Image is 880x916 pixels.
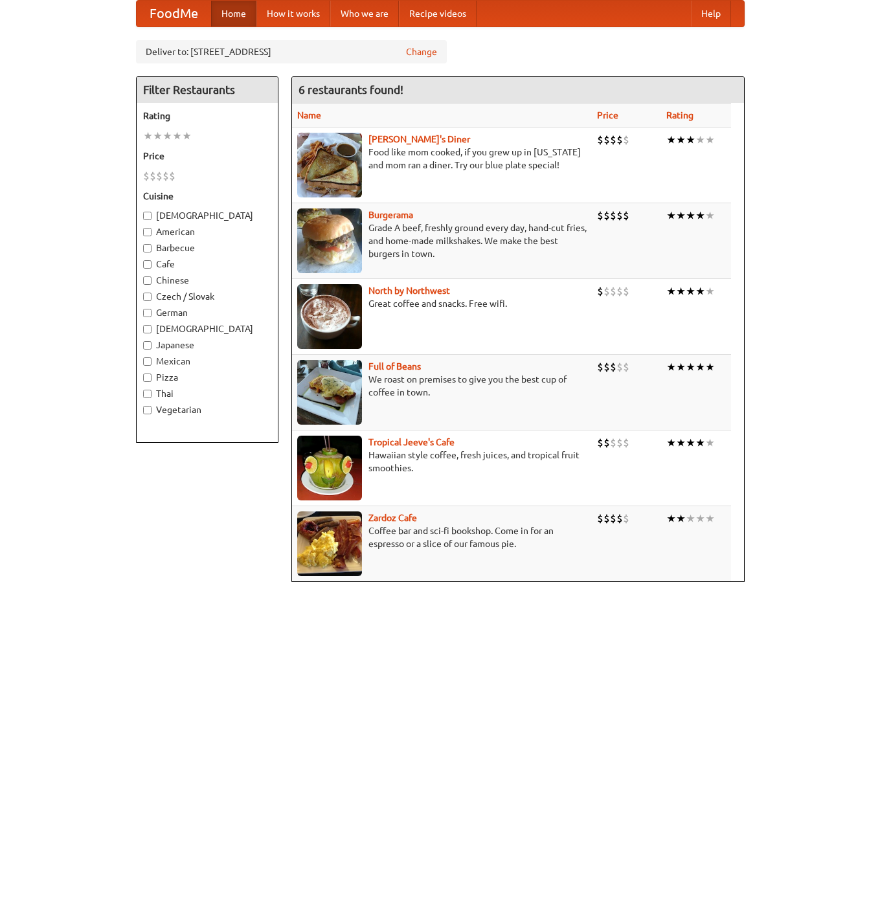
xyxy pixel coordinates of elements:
[666,133,676,147] li: ★
[676,208,686,223] li: ★
[297,511,362,576] img: zardoz.jpg
[172,129,182,143] li: ★
[604,360,610,374] li: $
[695,360,705,374] li: ★
[666,360,676,374] li: ★
[368,210,413,220] a: Burgerama
[705,511,715,526] li: ★
[676,284,686,298] li: ★
[604,436,610,450] li: $
[597,208,604,223] li: $
[604,208,610,223] li: $
[406,45,437,58] a: Change
[676,436,686,450] li: ★
[143,190,271,203] h5: Cuisine
[597,110,618,120] a: Price
[695,511,705,526] li: ★
[604,284,610,298] li: $
[143,129,153,143] li: ★
[297,146,587,172] p: Food like mom cooked, if you grew up in [US_STATE] and mom ran a diner. Try our blue plate special!
[143,228,152,236] input: American
[610,284,616,298] li: $
[705,133,715,147] li: ★
[695,208,705,223] li: ★
[616,208,623,223] li: $
[399,1,477,27] a: Recipe videos
[297,221,587,260] p: Grade A beef, freshly ground every day, hand-cut fries, and home-made milkshakes. We make the bes...
[297,524,587,550] p: Coffee bar and sci-fi bookshop. Come in for an espresso or a slice of our famous pie.
[163,169,169,183] li: $
[666,284,676,298] li: ★
[297,449,587,475] p: Hawaiian style coffee, fresh juices, and tropical fruit smoothies.
[610,436,616,450] li: $
[705,436,715,450] li: ★
[163,129,172,143] li: ★
[143,244,152,252] input: Barbecue
[686,133,695,147] li: ★
[695,284,705,298] li: ★
[705,360,715,374] li: ★
[676,511,686,526] li: ★
[610,360,616,374] li: $
[143,339,271,352] label: Japanese
[150,169,156,183] li: $
[610,208,616,223] li: $
[610,133,616,147] li: $
[137,77,278,103] h4: Filter Restaurants
[604,133,610,147] li: $
[616,511,623,526] li: $
[156,169,163,183] li: $
[297,436,362,500] img: jeeves.jpg
[143,258,271,271] label: Cafe
[136,40,447,63] div: Deliver to: [STREET_ADDRESS]
[143,309,152,317] input: German
[368,134,470,144] b: [PERSON_NAME]'s Diner
[143,387,271,400] label: Thai
[686,511,695,526] li: ★
[705,284,715,298] li: ★
[143,109,271,122] h5: Rating
[666,436,676,450] li: ★
[297,208,362,273] img: burgerama.jpg
[686,284,695,298] li: ★
[143,403,271,416] label: Vegetarian
[597,360,604,374] li: $
[623,436,629,450] li: $
[143,374,152,382] input: Pizza
[597,284,604,298] li: $
[143,212,152,220] input: [DEMOGRAPHIC_DATA]
[616,133,623,147] li: $
[368,437,455,447] a: Tropical Jeeve's Cafe
[143,276,152,285] input: Chinese
[705,208,715,223] li: ★
[297,297,587,310] p: Great coffee and snacks. Free wifi.
[143,325,152,333] input: [DEMOGRAPHIC_DATA]
[143,322,271,335] label: [DEMOGRAPHIC_DATA]
[143,306,271,319] label: German
[686,360,695,374] li: ★
[676,133,686,147] li: ★
[623,360,629,374] li: $
[368,513,417,523] b: Zardoz Cafe
[597,511,604,526] li: $
[623,511,629,526] li: $
[297,284,362,349] img: north.jpg
[143,293,152,301] input: Czech / Slovak
[597,133,604,147] li: $
[368,285,450,296] a: North by Northwest
[695,133,705,147] li: ★
[666,110,694,120] a: Rating
[666,208,676,223] li: ★
[695,436,705,450] li: ★
[143,341,152,350] input: Japanese
[143,406,152,414] input: Vegetarian
[616,436,623,450] li: $
[368,361,421,372] a: Full of Beans
[153,129,163,143] li: ★
[143,260,152,269] input: Cafe
[143,209,271,222] label: [DEMOGRAPHIC_DATA]
[666,511,676,526] li: ★
[604,511,610,526] li: $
